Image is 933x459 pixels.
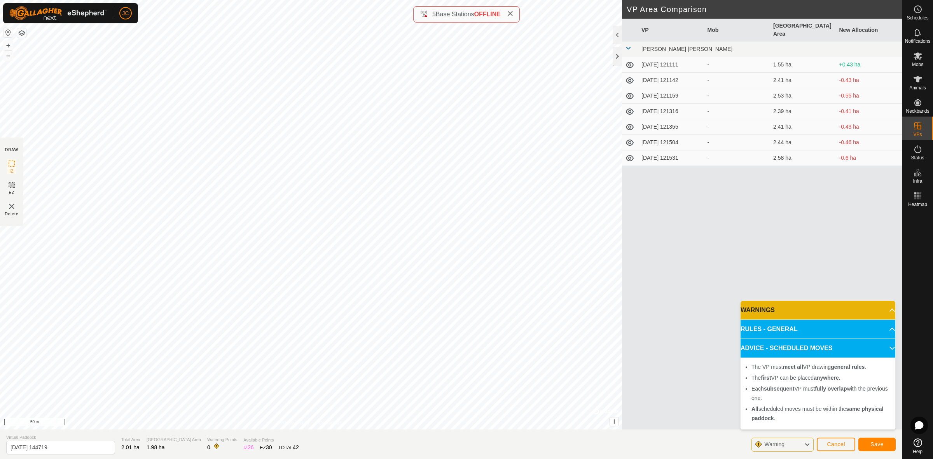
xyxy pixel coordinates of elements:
[770,19,836,42] th: [GEOGRAPHIC_DATA] Area
[912,62,923,67] span: Mobs
[708,61,767,69] div: -
[638,88,704,104] td: [DATE] 121159
[761,375,771,381] b: first
[906,109,929,113] span: Neckbands
[814,375,839,381] b: anywhere
[9,190,15,195] span: EZ
[121,436,140,443] span: Total Area
[147,444,165,450] span: 1.98 ha
[913,132,922,137] span: VPs
[641,46,732,52] span: [PERSON_NAME] [PERSON_NAME]
[770,88,836,104] td: 2.53 ha
[293,444,299,450] span: 42
[243,443,253,452] div: IZ
[751,404,891,423] li: scheduled moves must be within the .
[741,320,895,339] p-accordion-header: RULES - GENERAL
[770,135,836,150] td: 2.44 ha
[280,419,309,426] a: Privacy Policy
[638,73,704,88] td: [DATE] 121142
[836,19,902,42] th: New Allocation
[708,123,767,131] div: -
[260,443,272,452] div: EZ
[278,443,299,452] div: TOTAL
[122,9,129,17] span: JC
[474,11,501,17] span: OFFLINE
[708,138,767,147] div: -
[741,301,895,319] p-accordion-header: WARNINGS
[741,305,775,315] span: WARNINGS
[836,119,902,135] td: -0.43 ha
[741,325,798,334] span: RULES - GENERAL
[831,364,865,370] b: general rules
[817,438,855,451] button: Cancel
[815,386,847,392] b: fully overlap
[319,419,342,426] a: Contact Us
[638,119,704,135] td: [DATE] 121355
[870,441,884,447] span: Save
[836,57,902,73] td: +0.43 ha
[905,39,930,44] span: Notifications
[207,436,237,443] span: Watering Points
[708,154,767,162] div: -
[610,417,619,426] button: i
[708,76,767,84] div: -
[858,438,896,451] button: Save
[751,384,891,403] li: Each VP must with the previous one.
[741,344,832,353] span: ADVICE - SCHEDULED MOVES
[836,88,902,104] td: -0.55 ha
[5,211,19,217] span: Delete
[638,57,704,73] td: [DATE] 121111
[243,437,299,443] span: Available Points
[7,202,16,211] img: VP
[207,444,210,450] span: 0
[836,104,902,119] td: -0.41 ha
[613,418,615,425] span: i
[638,104,704,119] td: [DATE] 121316
[3,41,13,50] button: +
[751,406,758,412] b: All
[783,364,803,370] b: meet all
[3,28,13,37] button: Reset Map
[764,441,784,447] span: Warning
[909,86,926,90] span: Animals
[9,6,107,20] img: Gallagher Logo
[708,107,767,115] div: -
[907,16,928,20] span: Schedules
[436,11,474,17] span: Base Stations
[764,386,795,392] b: subsequent
[708,92,767,100] div: -
[638,150,704,166] td: [DATE] 121531
[836,150,902,166] td: -0.6 ha
[432,11,436,17] span: 5
[836,73,902,88] td: -0.43 ha
[638,19,704,42] th: VP
[121,444,140,450] span: 2.01 ha
[10,168,14,174] span: IZ
[913,449,923,454] span: Help
[6,434,115,441] span: Virtual Paddock
[741,339,895,358] p-accordion-header: ADVICE - SCHEDULED MOVES
[248,444,254,450] span: 26
[836,135,902,150] td: -0.46 ha
[770,57,836,73] td: 1.55 ha
[913,179,922,183] span: Infra
[770,104,836,119] td: 2.39 ha
[770,73,836,88] td: 2.41 ha
[908,202,927,207] span: Heatmap
[770,119,836,135] td: 2.41 ha
[3,51,13,60] button: –
[911,155,924,160] span: Status
[5,147,18,153] div: DRAW
[827,441,845,447] span: Cancel
[627,5,902,14] h2: VP Area Comparison
[638,135,704,150] td: [DATE] 121504
[770,150,836,166] td: 2.58 ha
[751,362,891,372] li: The VP must VP drawing .
[751,373,891,382] li: The VP can be placed .
[17,28,26,38] button: Map Layers
[741,358,895,429] p-accordion-content: ADVICE - SCHEDULED MOVES
[704,19,771,42] th: Mob
[266,444,272,450] span: 30
[147,436,201,443] span: [GEOGRAPHIC_DATA] Area
[902,435,933,457] a: Help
